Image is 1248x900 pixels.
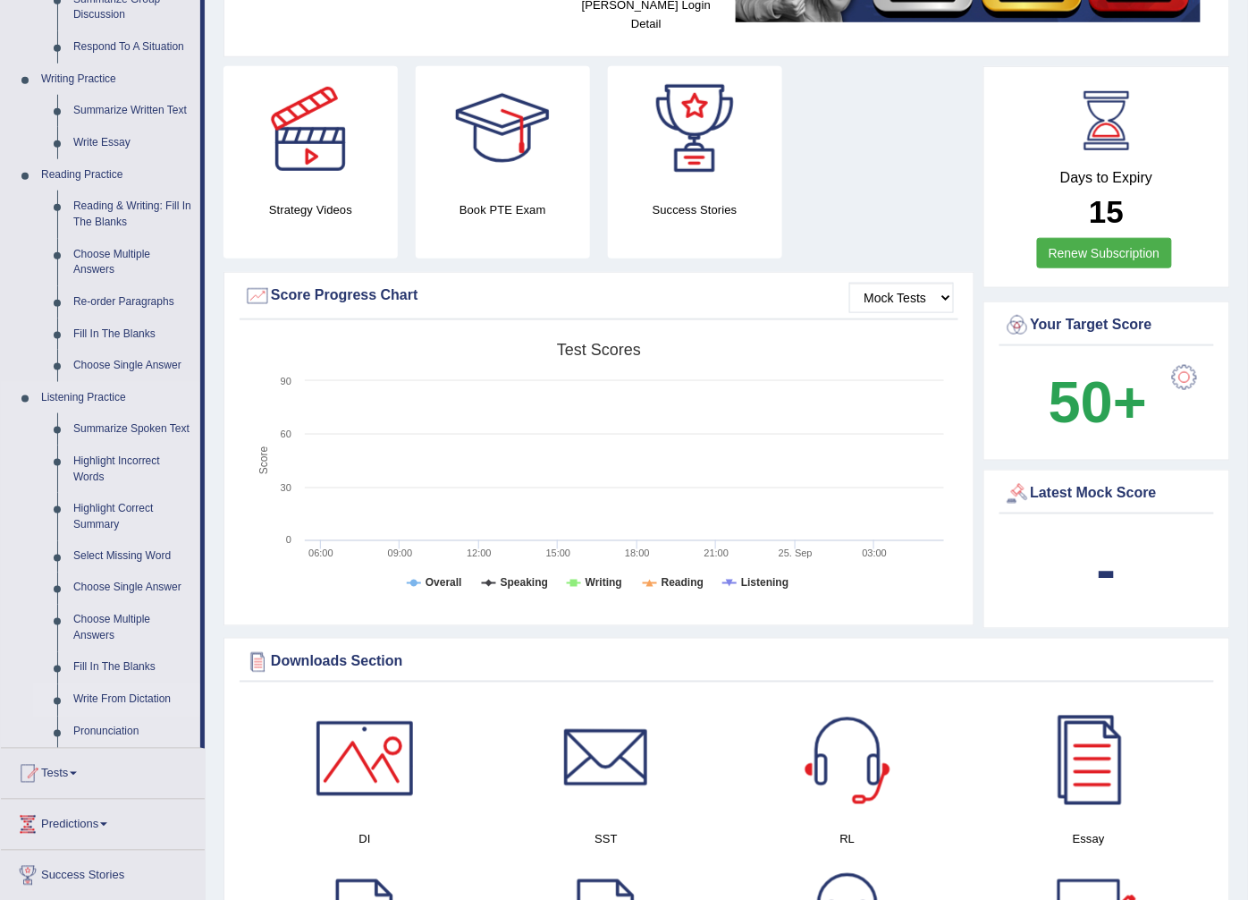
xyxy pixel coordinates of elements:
b: 15 [1089,194,1124,229]
b: - [1097,538,1117,603]
tspan: Speaking [501,577,548,590]
a: Choose Single Answer [65,573,200,605]
h4: DI [253,830,476,849]
tspan: 25. Sep [779,548,813,559]
a: Respond To A Situation [65,31,200,64]
text: 18:00 [625,548,650,559]
a: Success Stories [1,851,205,896]
tspan: Score [257,446,270,475]
a: Reading & Writing: Fill In The Blanks [65,191,200,238]
a: Select Missing Word [65,541,200,573]
h4: RL [736,830,959,849]
h4: Strategy Videos [223,200,398,219]
h4: SST [494,830,718,849]
a: Fill In The Blanks [65,318,200,351]
a: Highlight Incorrect Words [65,446,200,493]
a: Tests [1,749,205,794]
text: 30 [281,482,291,493]
text: 06:00 [308,548,333,559]
text: 12:00 [467,548,492,559]
a: Choose Single Answer [65,350,200,382]
h4: Book PTE Exam [416,200,590,219]
a: Renew Subscription [1037,238,1172,268]
a: Fill In The Blanks [65,652,200,684]
tspan: Overall [426,577,462,590]
text: 03:00 [863,548,888,559]
text: 90 [281,376,291,386]
text: 21:00 [704,548,729,559]
tspan: Listening [741,577,788,590]
tspan: Writing [586,577,622,590]
a: Re-order Paragraphs [65,286,200,318]
a: Predictions [1,800,205,845]
tspan: Reading [662,577,704,590]
h4: Days to Expiry [1004,170,1210,186]
h4: Success Stories [608,200,782,219]
a: Listening Practice [33,382,200,414]
a: Write Essay [65,127,200,159]
text: 60 [281,429,291,439]
h4: Essay [977,830,1201,849]
tspan: Test scores [557,341,641,359]
div: Downloads Section [244,649,1210,675]
a: Choose Multiple Answers [65,605,200,652]
text: 0 [286,535,291,546]
a: Reading Practice [33,159,200,191]
a: Summarize Spoken Text [65,413,200,446]
a: Choose Multiple Answers [65,239,200,286]
div: Latest Mock Score [1004,480,1210,507]
a: Write From Dictation [65,684,200,717]
a: Pronunciation [65,717,200,749]
a: Writing Practice [33,64,200,96]
text: 09:00 [388,548,413,559]
div: Your Target Score [1004,312,1210,339]
b: 50+ [1049,369,1147,435]
a: Highlight Correct Summary [65,493,200,540]
a: Summarize Written Text [65,95,200,127]
div: Score Progress Chart [244,283,954,310]
text: 15:00 [546,548,571,559]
